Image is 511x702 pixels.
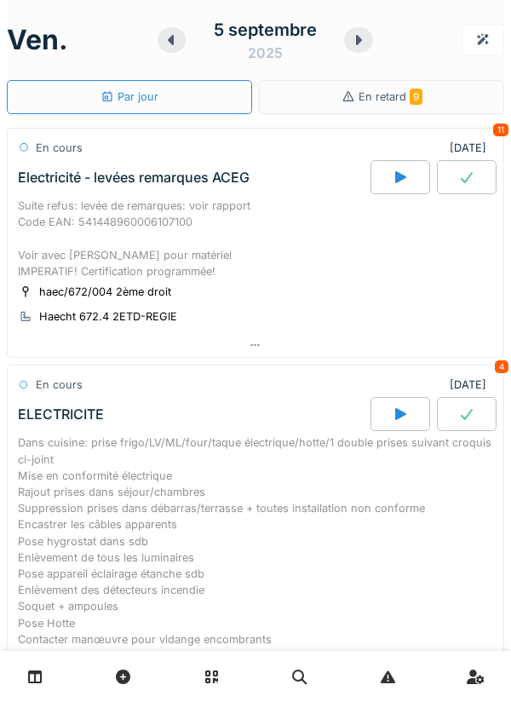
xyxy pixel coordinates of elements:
[410,89,422,105] span: 9
[36,140,83,156] div: En cours
[18,434,493,647] div: Dans cuisine: prise frigo/LV/ML/four/taque électrique/hotte/1 double prises suivant croquis ci-jo...
[18,170,250,186] div: Electricité - levées remarques ACEG
[18,406,104,423] div: ELECTRICITE
[39,284,171,300] div: haec/672/004 2ème droit
[450,377,493,393] div: [DATE]
[450,140,493,156] div: [DATE]
[18,198,493,279] div: Suite refus: levée de remarques: voir rapport Code EAN: 541448960006107100 Voir avec [PERSON_NAME...
[36,377,83,393] div: En cours
[493,124,508,136] div: 11
[248,43,283,63] div: 2025
[214,17,317,43] div: 5 septembre
[39,308,177,325] div: Haecht 672.4 2ETD-REGIE
[100,89,158,105] div: Par jour
[495,360,508,373] div: 4
[359,90,422,103] span: En retard
[7,24,68,56] h1: ven.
